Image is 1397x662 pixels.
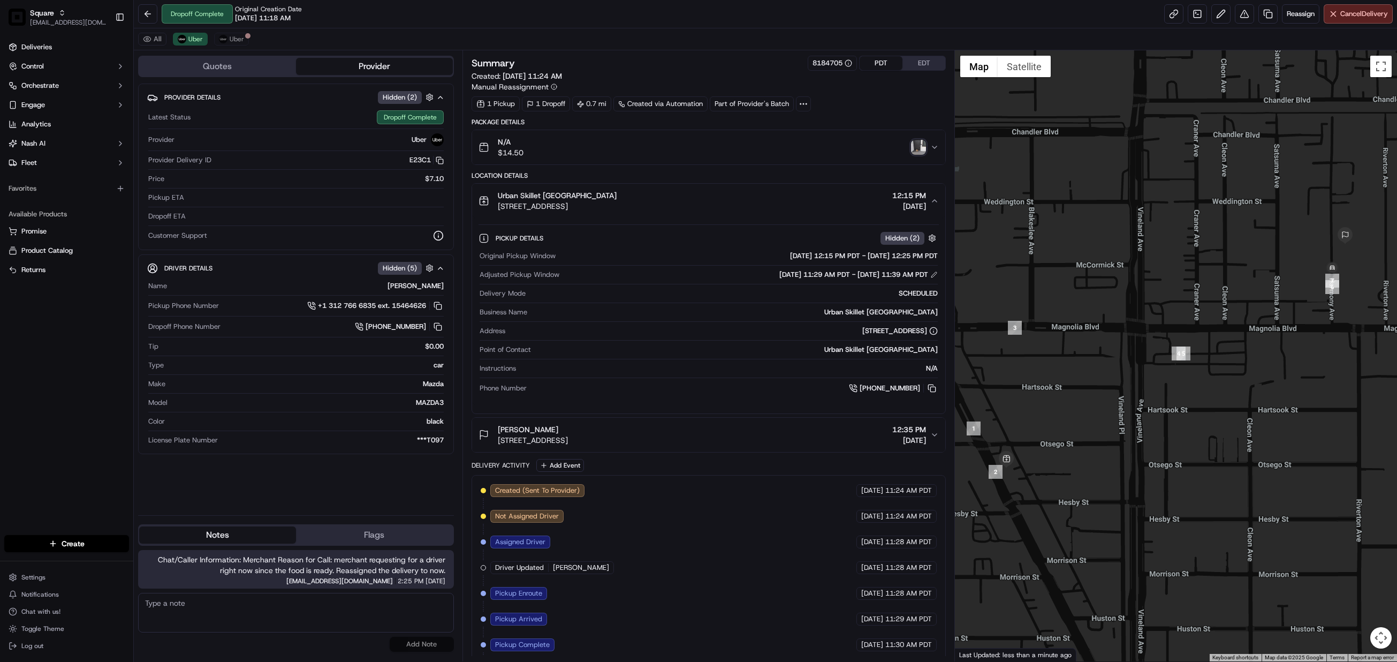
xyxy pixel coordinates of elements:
button: Quotes [139,58,296,75]
span: Delivery Mode [480,289,526,298]
div: SCHEDULED [530,289,938,298]
span: Hidden ( 2 ) [885,234,920,243]
button: [PHONE_NUMBER] [355,321,444,333]
span: Nash AI [21,139,45,148]
button: Uber [214,33,249,46]
span: Dropoff ETA [148,212,186,221]
span: 11:29 AM PDT [885,614,932,624]
span: Pickup Arrived [495,614,542,624]
button: Notes [139,526,296,544]
img: uber-new-logo.jpeg [431,133,444,146]
span: Tip [148,342,158,351]
button: Map camera controls [1370,627,1392,649]
button: Hidden (5) [378,261,436,275]
span: Customer Support [148,231,207,240]
span: 2:25 PM [398,578,423,584]
div: 7 [1325,274,1339,288]
span: 12:35 PM [892,424,926,435]
span: Product Catalog [21,246,73,255]
button: All [138,33,166,46]
a: Created via Automation [613,96,708,111]
span: Notifications [21,590,59,599]
span: Chat with us! [21,607,60,616]
span: Returns [21,265,45,275]
div: 1 Pickup [472,96,520,111]
img: uber-new-logo.jpeg [219,35,227,43]
button: Toggle Theme [4,621,129,636]
span: Uber [412,135,427,145]
span: Latest Status [148,112,191,122]
div: [PERSON_NAME] [171,281,444,291]
span: [STREET_ADDRESS] [498,201,617,212]
button: Square [30,7,54,18]
button: [PERSON_NAME][STREET_ADDRESS]12:35 PM[DATE] [472,418,945,452]
span: [PERSON_NAME] [553,563,609,573]
span: Settings [21,573,45,582]
button: Urban Skillet [GEOGRAPHIC_DATA][STREET_ADDRESS]12:15 PM[DATE] [472,184,945,218]
span: Provider Details [164,93,221,102]
button: EDT [902,56,945,70]
a: Deliveries [4,39,129,56]
div: Package Details [472,118,946,126]
span: Driver Details [164,264,212,273]
button: 8184705 [813,58,852,68]
div: Favorites [4,180,129,197]
span: Promise [21,227,47,236]
button: Hidden (2) [378,91,436,104]
span: +1 312 766 6835 ext. 15464626 [318,301,426,311]
div: N/A [520,364,938,373]
span: Instructions [480,364,516,373]
span: 11:30 AM PDT [885,640,932,650]
button: Flags [296,526,453,544]
div: Last Updated: less than a minute ago [955,648,1076,661]
div: Urban Skillet [GEOGRAPHIC_DATA] [532,307,938,317]
span: [STREET_ADDRESS] [498,435,568,446]
span: Dropoff Phone Number [148,322,221,332]
span: Control [21,62,44,71]
span: Hidden ( 5 ) [383,264,417,273]
span: Manual Reassignment [472,81,549,92]
button: Orchestrate [4,77,129,94]
span: Orchestrate [21,81,59,91]
span: [DATE] [861,589,883,598]
span: Analytics [21,119,51,129]
a: [PHONE_NUMBER] [849,382,938,394]
div: Location Details [472,171,946,180]
span: Engage [21,100,45,110]
span: [DATE] [861,563,883,573]
span: Pickup Enroute [495,589,542,598]
button: PDT [860,56,902,70]
span: Not Assigned Driver [495,511,559,521]
span: [DATE] [892,435,926,446]
a: Promise [9,227,125,236]
button: Show satellite imagery [998,56,1051,77]
span: Pickup Details [496,234,545,243]
span: 11:28 AM PDT [885,537,932,547]
button: photo_proof_of_delivery image [911,140,926,155]
button: Returns [4,261,129,279]
span: [DATE] [861,614,883,624]
span: Uber [230,35,244,43]
span: [EMAIL_ADDRESS][DOMAIN_NAME] [30,18,107,27]
button: Chat with us! [4,604,129,619]
span: Make [148,379,165,389]
button: Notifications [4,587,129,602]
span: Address [480,326,505,336]
span: [PERSON_NAME] [498,424,558,435]
span: N/A [498,137,523,147]
span: [DATE] [892,201,926,212]
span: Urban Skillet [GEOGRAPHIC_DATA] [498,190,617,201]
button: SquareSquare[EMAIL_ADDRESS][DOMAIN_NAME] [4,4,111,30]
span: Toggle Theme [21,625,64,633]
button: Toggle fullscreen view [1370,56,1392,77]
span: 11:24 AM PDT [885,486,932,495]
span: [DATE] 11:24 AM [503,71,562,81]
div: 1 [967,422,981,435]
div: 6 [1325,280,1339,294]
span: 11:28 AM PDT [885,589,932,598]
button: E23C1 [409,155,444,165]
span: $7.10 [425,174,444,184]
h3: Summary [472,58,515,68]
span: Price [148,174,164,184]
